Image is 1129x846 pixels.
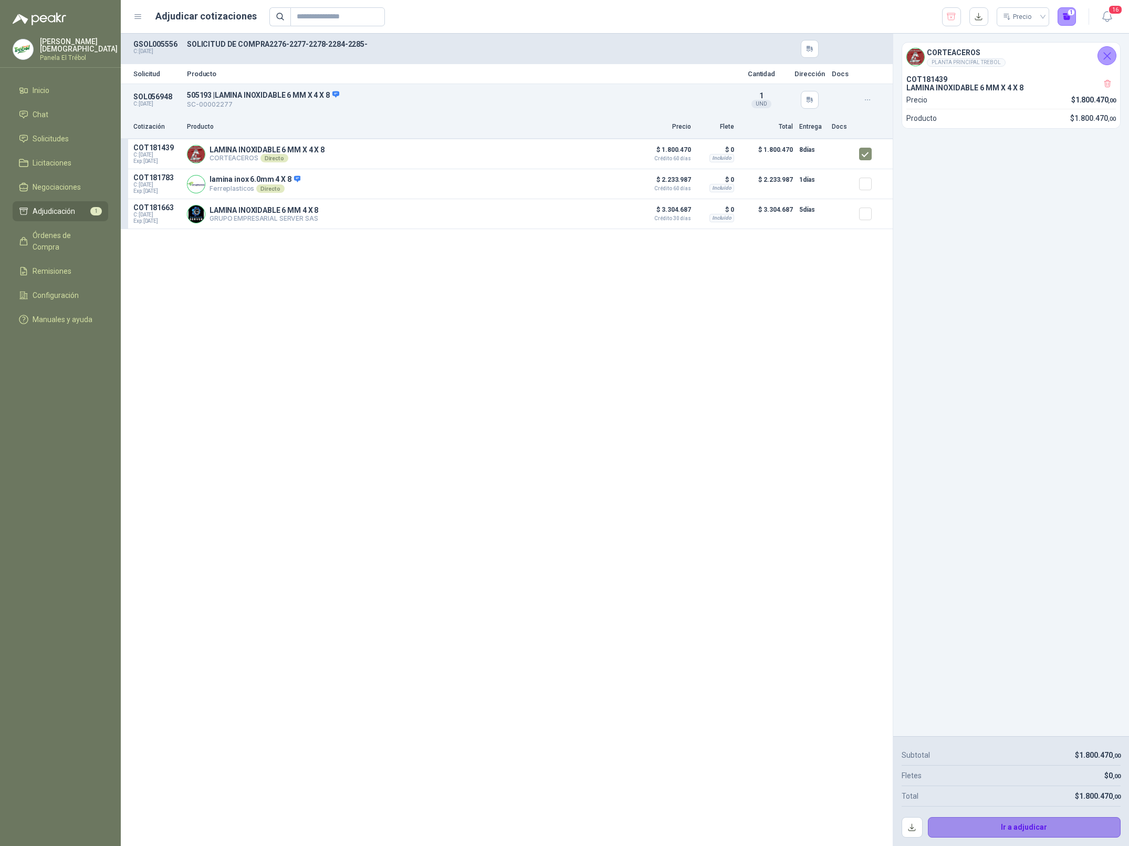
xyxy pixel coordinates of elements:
[1075,790,1121,802] p: $
[1113,793,1121,800] span: ,00
[1079,792,1121,800] span: 1.800.470
[639,173,691,191] p: $ 2.233.987
[1113,752,1121,759] span: ,00
[210,214,318,222] p: GRUPO EMPRESARIAL SERVER SAS
[13,201,108,221] a: Adjudicación1
[13,153,108,173] a: Licitaciones
[210,184,300,193] p: Ferreplasticos
[33,265,71,277] span: Remisiones
[13,309,108,329] a: Manuales y ayuda
[740,203,793,224] p: $ 3.304.687
[709,184,734,192] div: Incluido
[1003,9,1033,25] div: Precio
[1097,46,1116,65] button: Cerrar
[1075,96,1116,104] span: 1.800.470
[187,122,632,132] p: Producto
[33,109,48,120] span: Chat
[1075,749,1121,761] p: $
[639,122,691,132] p: Precio
[260,154,288,162] div: Directo
[33,314,92,325] span: Manuales y ayuda
[1109,771,1121,780] span: 0
[155,9,257,24] h1: Adjudicar cotizaciones
[1058,7,1076,26] button: 1
[13,80,108,100] a: Inicio
[33,133,69,145] span: Solicitudes
[13,177,108,197] a: Negociaciones
[133,122,181,132] p: Cotización
[1108,5,1123,15] span: 16
[902,790,918,802] p: Total
[133,40,181,48] p: GSOL005556
[210,146,325,154] p: LAMINA INOXIDABLE 6 MM X 4 X 8
[1074,114,1116,122] span: 1.800.470
[1097,7,1116,26] button: 16
[1079,751,1121,759] span: 1.800.470
[907,48,924,66] img: Company Logo
[187,40,729,48] p: SOLICITUD DE COMPRA2276-2277-2278-2284-2285-
[799,203,825,216] p: 5 días
[709,214,734,222] div: Incluido
[639,186,691,191] span: Crédito 60 días
[906,75,1116,84] p: COT181439
[187,70,729,77] p: Producto
[697,122,734,132] p: Flete
[133,70,181,77] p: Solicitud
[133,212,181,218] span: C: [DATE]
[133,152,181,158] span: C: [DATE]
[133,188,181,194] span: Exp: [DATE]
[210,154,325,162] p: CORTEACEROS
[210,175,300,184] p: lamina inox 6.0mm 4 X 8
[13,105,108,125] a: Chat
[639,203,691,221] p: $ 3.304.687
[133,218,181,224] span: Exp: [DATE]
[740,143,793,164] p: $ 1.800.470
[832,70,853,77] p: Docs
[13,225,108,257] a: Órdenes de Compra
[902,43,1120,71] div: Company LogoCORTEACEROSPLANTA PRINCIPAL TREBOL
[832,122,853,132] p: Docs
[33,85,49,96] span: Inicio
[639,143,691,161] p: $ 1.800.470
[906,112,937,124] p: Producto
[759,91,764,100] span: 1
[187,176,205,193] img: Company Logo
[187,90,729,100] p: 505193 | LAMINA INOXIDABLE 6 MM X 4 X 8
[187,146,205,163] img: Company Logo
[33,157,71,169] span: Licitaciones
[133,173,181,182] p: COT181783
[927,47,1006,58] h4: CORTEACEROS
[1104,770,1121,781] p: $
[799,143,825,156] p: 8 días
[133,158,181,164] span: Exp: [DATE]
[697,143,734,156] p: $ 0
[799,173,825,186] p: 1 días
[639,156,691,161] span: Crédito 60 días
[40,55,118,61] p: Panela El Trébol
[1108,97,1116,104] span: ,00
[639,216,691,221] span: Crédito 30 días
[133,48,181,55] p: C: [DATE]
[13,261,108,281] a: Remisiones
[33,230,98,253] span: Órdenes de Compra
[799,122,825,132] p: Entrega
[697,203,734,216] p: $ 0
[90,207,102,215] span: 1
[709,154,734,162] div: Incluido
[1113,773,1121,780] span: ,00
[794,70,825,77] p: Dirección
[133,182,181,188] span: C: [DATE]
[256,184,284,193] div: Directo
[902,749,930,761] p: Subtotal
[133,92,181,101] p: SOL056948
[13,129,108,149] a: Solicitudes
[133,143,181,152] p: COT181439
[740,122,793,132] p: Total
[13,39,33,59] img: Company Logo
[13,285,108,305] a: Configuración
[1070,112,1116,124] p: $
[928,817,1121,838] button: Ir a adjudicar
[40,38,118,53] p: [PERSON_NAME] [DEMOGRAPHIC_DATA]
[751,100,771,108] div: UND
[927,58,1006,67] div: PLANTA PRINCIPAL TREBOL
